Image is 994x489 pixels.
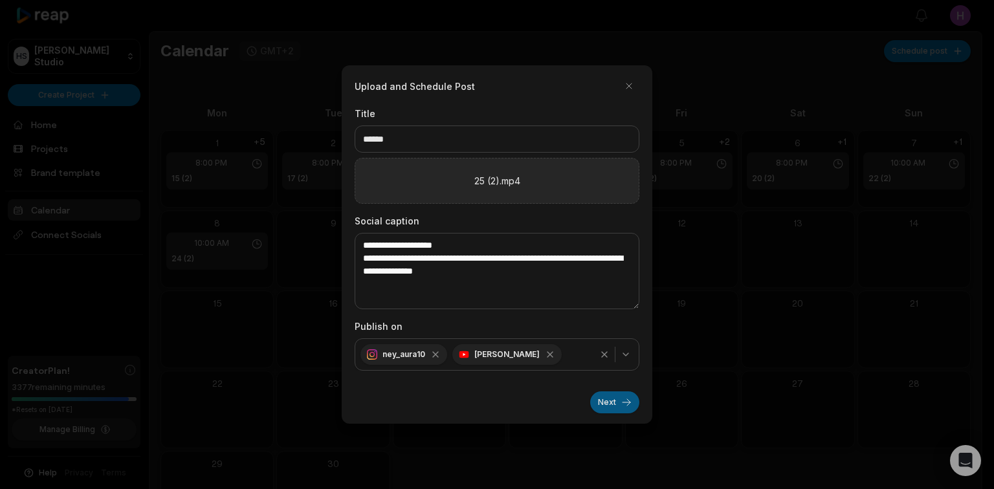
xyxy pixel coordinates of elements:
[355,80,475,93] h2: Upload and Schedule Post
[474,174,520,188] label: 25 (2).mp4
[355,320,639,333] label: Publish on
[452,344,562,365] div: [PERSON_NAME]
[590,391,639,413] button: Next
[355,338,639,371] button: ney_aura10[PERSON_NAME]
[360,344,447,365] div: ney_aura10
[355,214,639,228] label: Social caption
[355,107,639,120] label: Title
